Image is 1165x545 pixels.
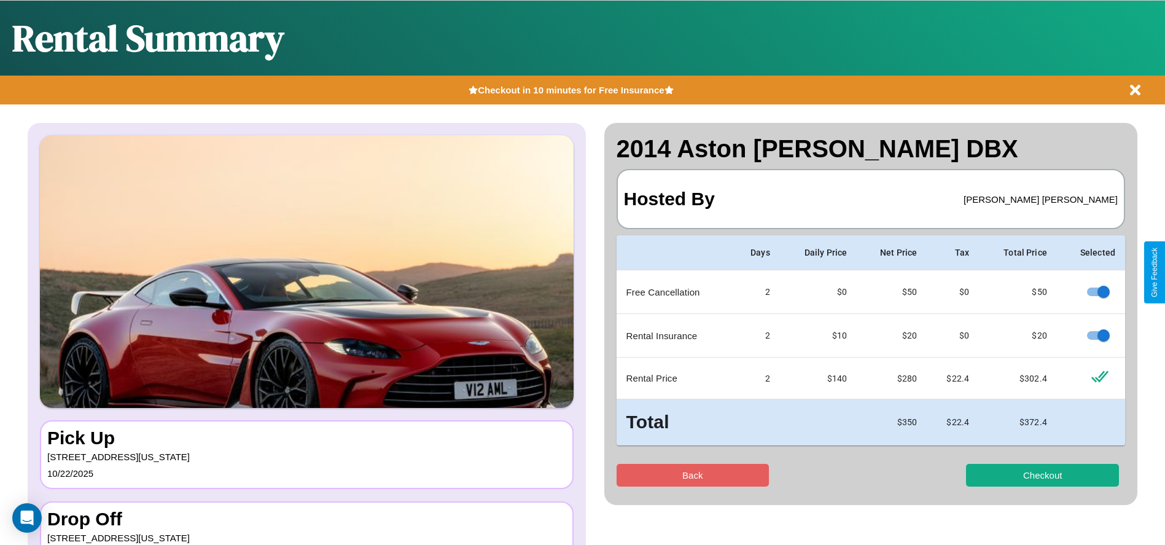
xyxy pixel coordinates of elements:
div: Open Intercom Messenger [12,503,42,533]
p: 10 / 22 / 2025 [47,465,566,482]
p: [STREET_ADDRESS][US_STATE] [47,449,566,465]
td: $0 [927,270,979,314]
h3: Drop Off [47,509,566,530]
h2: 2014 Aston [PERSON_NAME] DBX [617,135,1126,163]
p: Rental Price [626,370,722,386]
td: $ 50 [857,270,927,314]
h3: Pick Up [47,428,566,449]
td: $10 [780,314,857,358]
h1: Rental Summary [12,13,284,63]
th: Net Price [857,235,927,270]
p: Free Cancellation [626,284,722,300]
h3: Total [626,409,722,436]
td: $ 20 [979,314,1057,358]
td: 2 [731,314,780,358]
button: Checkout [966,464,1119,487]
td: $ 22.4 [927,399,979,445]
th: Daily Price [780,235,857,270]
p: Rental Insurance [626,327,722,344]
td: $ 350 [857,399,927,445]
th: Total Price [979,235,1057,270]
td: $ 280 [857,358,927,399]
td: $0 [780,270,857,314]
td: $ 140 [780,358,857,399]
h3: Hosted By [624,176,715,222]
td: $ 20 [857,314,927,358]
td: $ 302.4 [979,358,1057,399]
table: simple table [617,235,1126,445]
td: $0 [927,314,979,358]
th: Tax [927,235,979,270]
td: $ 372.4 [979,399,1057,445]
th: Days [731,235,780,270]
div: Give Feedback [1150,248,1159,297]
td: $ 22.4 [927,358,979,399]
td: $ 50 [979,270,1057,314]
td: 2 [731,270,780,314]
button: Back [617,464,770,487]
p: [PERSON_NAME] [PERSON_NAME] [964,191,1118,208]
th: Selected [1057,235,1125,270]
b: Checkout in 10 minutes for Free Insurance [478,85,664,95]
td: 2 [731,358,780,399]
